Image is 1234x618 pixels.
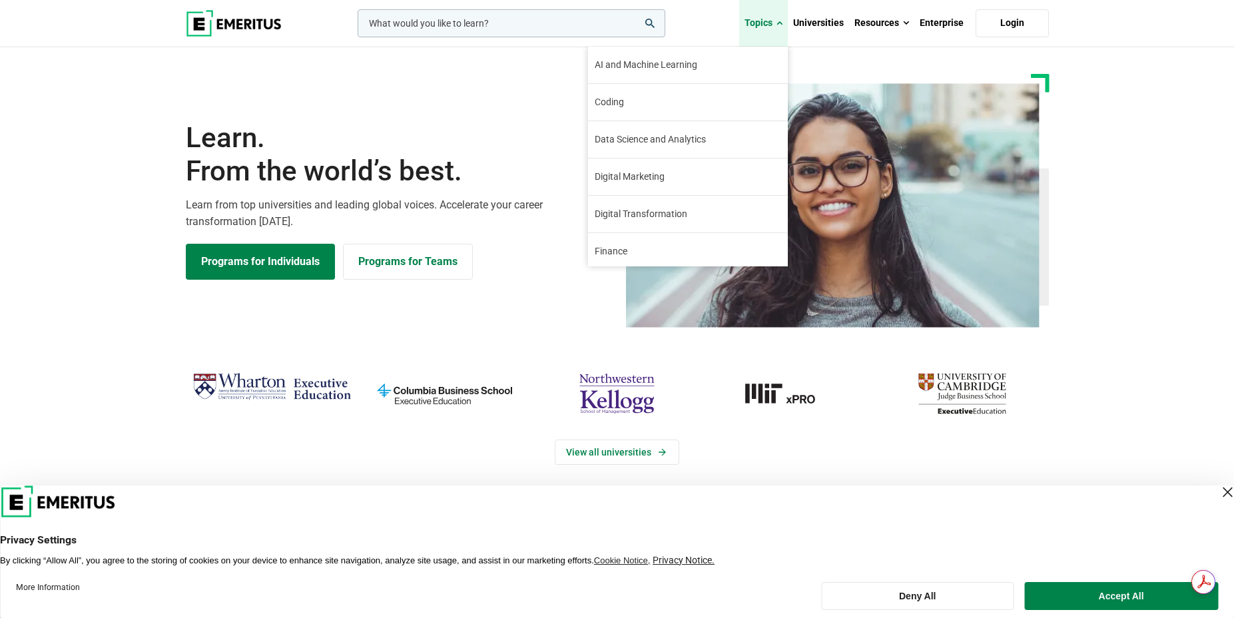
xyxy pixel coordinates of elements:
[588,84,788,121] a: Coding
[626,83,1040,328] img: Learn from the world's best
[595,133,706,147] span: Data Science and Analytics
[595,58,697,72] span: AI and Machine Learning
[588,196,788,232] a: Digital Transformation
[588,233,788,270] a: Finance
[365,368,524,420] img: columbia-business-school
[588,121,788,158] a: Data Science and Analytics
[595,244,627,258] span: Finance
[186,154,609,188] span: From the world’s best.
[358,9,665,37] input: woocommerce-product-search-field-0
[595,207,687,221] span: Digital Transformation
[186,196,609,230] p: Learn from top universities and leading global voices. Accelerate your career transformation [DATE].
[710,368,869,420] a: MIT-xPRO
[710,368,869,420] img: MIT xPRO
[976,9,1049,37] a: Login
[588,47,788,83] a: AI and Machine Learning
[595,170,665,184] span: Digital Marketing
[537,368,697,420] img: northwestern-kellogg
[555,440,679,465] a: View Universities
[192,368,352,407] img: Wharton Executive Education
[186,121,609,188] h1: Learn.
[588,158,788,195] a: Digital Marketing
[343,244,473,280] a: Explore for Business
[595,95,624,109] span: Coding
[882,368,1042,420] img: cambridge-judge-business-school
[186,244,335,280] a: Explore Programs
